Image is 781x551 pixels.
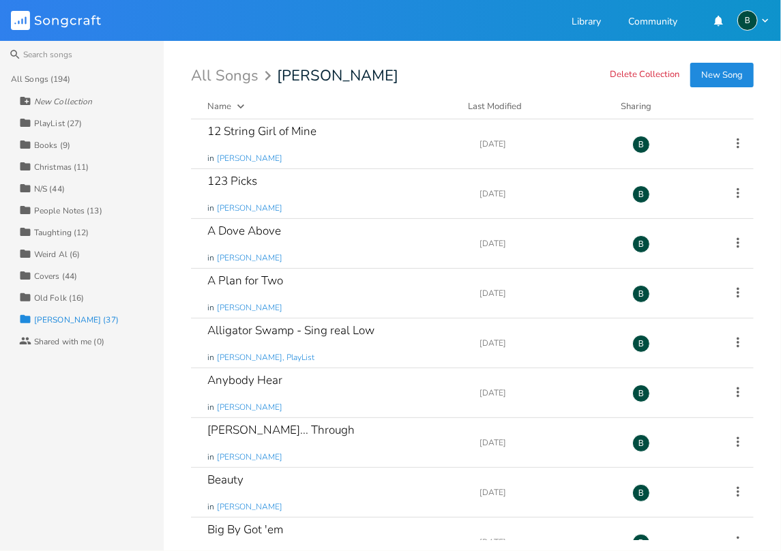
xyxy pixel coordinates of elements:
span: [PERSON_NAME] [217,302,282,314]
div: Beauty [207,474,244,486]
div: Books (9) [34,141,70,149]
div: BruCe [737,10,758,31]
div: [DATE] [480,289,616,297]
span: in [207,451,214,463]
span: [PERSON_NAME] [217,501,282,513]
span: [PERSON_NAME] [217,153,282,164]
div: Weird Al (6) [34,250,80,258]
div: Shared with me (0) [34,338,104,346]
span: in [207,402,214,413]
button: New Song [690,63,754,87]
span: [PERSON_NAME], PlayList [217,352,314,363]
span: in [207,252,214,264]
div: [DATE] [480,389,616,397]
div: People Notes (13) [34,207,102,215]
div: Taughting (12) [34,228,89,237]
span: [PERSON_NAME] [277,68,398,83]
div: BruCe [632,335,650,353]
div: All Songs [191,70,276,83]
div: Last Modified [468,100,522,113]
div: BruCe [632,434,650,452]
span: [PERSON_NAME] [217,451,282,463]
div: Name [207,100,231,113]
div: BruCe [632,185,650,203]
div: BruCe [632,484,650,502]
div: N/S (44) [34,185,65,193]
span: [PERSON_NAME] [217,402,282,413]
a: Community [628,17,677,29]
div: New Collection [34,98,92,106]
div: PlayList (27) [34,119,82,128]
div: Covers (44) [34,272,77,280]
div: Big By Got 'em [207,524,283,535]
div: A Dove Above [207,225,281,237]
span: [PERSON_NAME] [217,252,282,264]
span: in [207,352,214,363]
button: Name [207,100,452,113]
div: Christmas (11) [34,163,89,171]
div: [PERSON_NAME] (37) [34,316,119,324]
span: in [207,501,214,513]
a: Library [572,17,601,29]
div: BruCe [632,235,650,253]
div: BruCe [632,285,650,303]
button: B [737,10,770,31]
div: 12 String Girl of Mine [207,125,316,137]
span: [PERSON_NAME] [217,203,282,214]
div: Alligator Swamp - Sing real Low [207,325,374,336]
div: Old Folk (16) [34,294,84,302]
div: [DATE] [480,339,616,347]
div: [DATE] [480,239,616,248]
span: in [207,203,214,214]
div: [PERSON_NAME]... Through [207,424,355,436]
div: BruCe [632,136,650,153]
div: BruCe [632,385,650,402]
span: in [207,302,214,314]
span: in [207,153,214,164]
div: [DATE] [480,538,616,546]
div: All Songs (194) [11,75,71,83]
div: A Plan for Two [207,275,283,286]
div: 123 Picks [207,175,257,187]
div: [DATE] [480,190,616,198]
div: [DATE] [480,488,616,496]
div: [DATE] [480,140,616,148]
div: Sharing [621,100,703,113]
button: Last Modified [468,100,604,113]
div: Anybody Hear [207,374,282,386]
div: [DATE] [480,438,616,447]
button: Delete Collection [610,70,679,81]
